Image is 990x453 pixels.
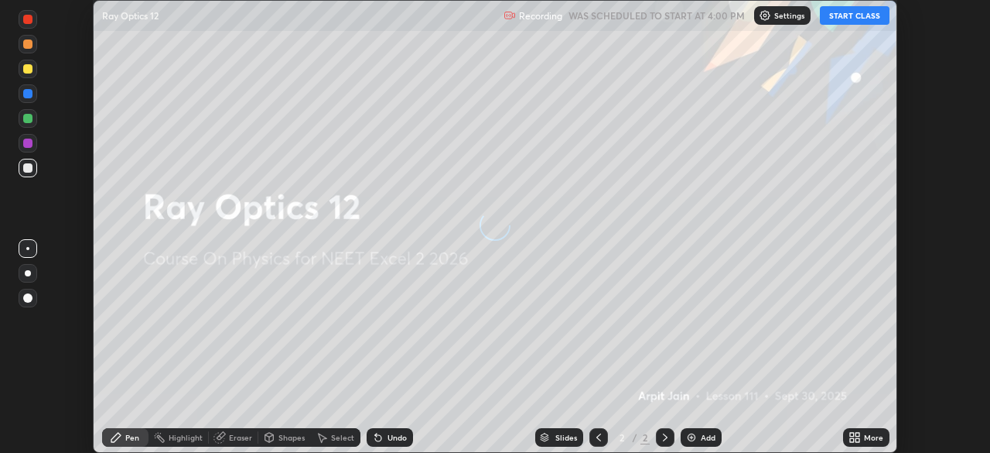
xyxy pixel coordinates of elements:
div: Select [331,434,354,441]
div: Eraser [229,434,252,441]
div: 2 [614,433,630,442]
div: Undo [387,434,407,441]
div: / [633,433,637,442]
img: add-slide-button [685,431,698,444]
h5: WAS SCHEDULED TO START AT 4:00 PM [568,9,745,22]
div: 2 [640,431,650,444]
div: Slides [555,434,577,441]
button: START CLASS [820,6,889,25]
img: class-settings-icons [759,9,771,22]
p: Settings [774,12,804,19]
div: Shapes [278,434,305,441]
div: Pen [125,434,139,441]
div: Add [701,434,715,441]
div: Highlight [169,434,203,441]
p: Recording [519,10,562,22]
p: Ray Optics 12 [102,9,159,22]
img: recording.375f2c34.svg [504,9,516,22]
div: More [864,434,883,441]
